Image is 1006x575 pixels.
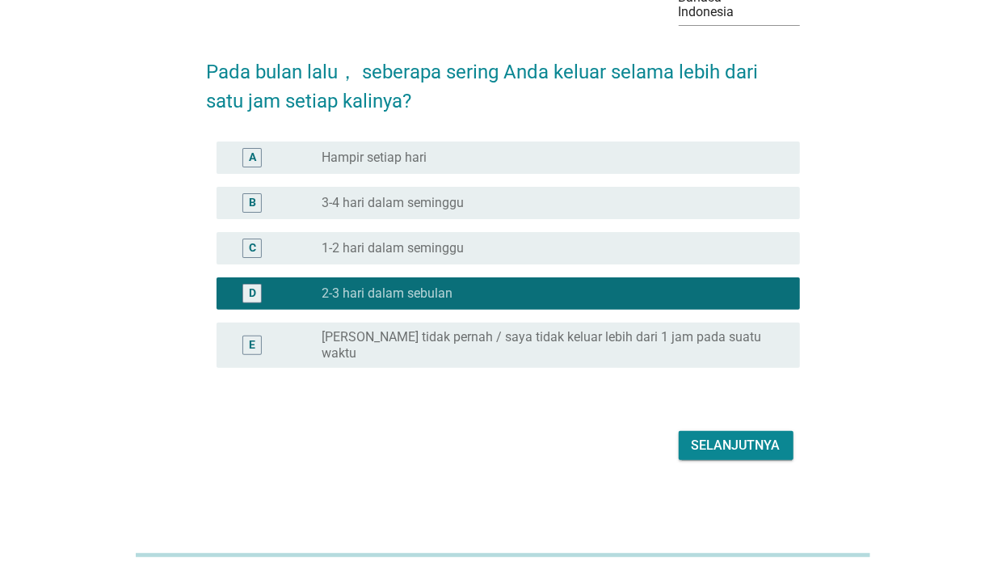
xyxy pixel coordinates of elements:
[322,240,465,256] label: 1-2 hari dalam seminggu
[207,41,800,116] h2: Pada bulan lalu， seberapa sering Anda keluar selama lebih dari satu jam setiap kalinya?
[249,194,256,211] div: B
[322,150,427,166] label: Hampir setiap hari
[249,336,255,353] div: E
[249,285,256,302] div: D
[692,436,781,455] div: Selanjutnya
[249,239,256,256] div: C
[322,195,465,211] label: 3-4 hari dalam seminggu
[322,285,453,302] label: 2-3 hari dalam sebulan
[249,149,256,166] div: A
[679,431,793,460] button: Selanjutnya
[322,329,774,361] label: [PERSON_NAME] tidak pernah / saya tidak keluar lebih dari 1 jam pada suatu waktu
